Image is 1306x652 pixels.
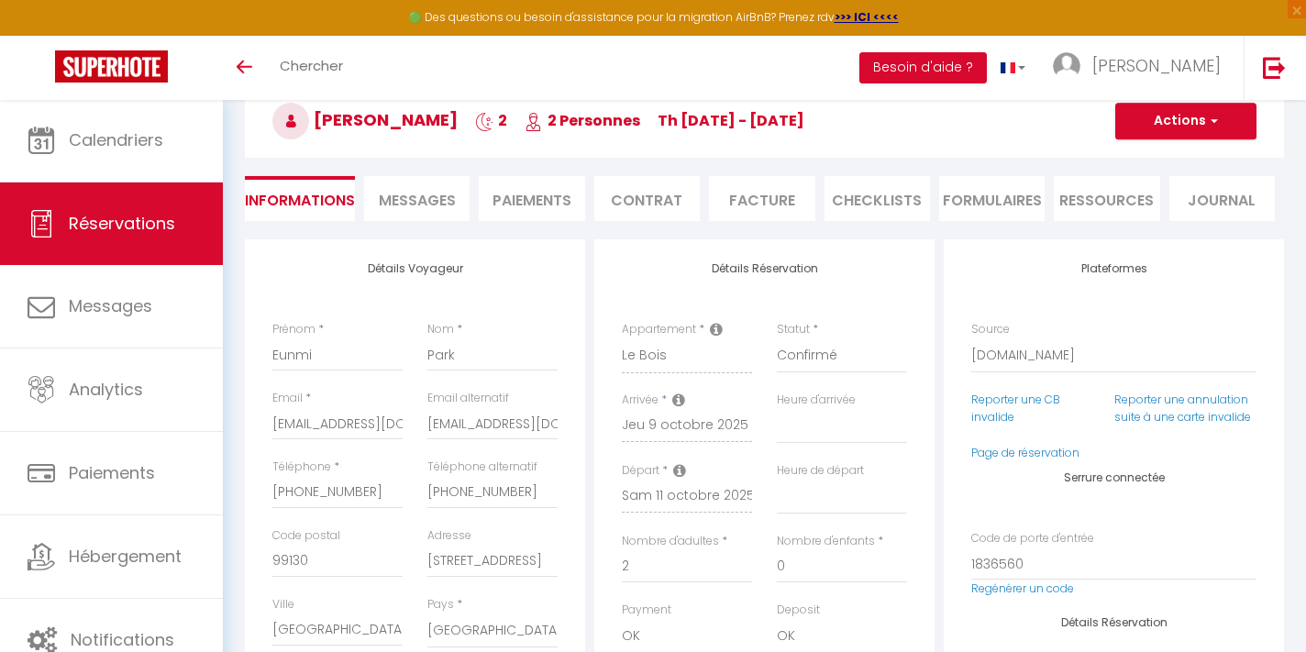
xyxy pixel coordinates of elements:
span: Analytics [69,378,143,401]
a: Page de réservation [971,445,1079,460]
label: Départ [622,462,659,480]
label: Téléphone alternatif [427,459,537,476]
label: Payment [622,602,671,619]
h4: Plateformes [971,262,1256,275]
label: Téléphone [272,459,331,476]
a: Chercher [266,36,357,100]
a: Regénérer un code [971,580,1074,596]
label: Source [971,321,1010,338]
span: Calendriers [69,128,163,151]
label: Nom [427,321,454,338]
a: Reporter une CB invalide [971,392,1060,425]
h4: Détails Voyageur [272,262,558,275]
span: Hébergement [69,545,182,568]
span: Messages [69,294,152,317]
li: Informations [245,176,355,221]
img: ... [1053,52,1080,80]
label: Ville [272,596,294,613]
label: Heure de départ [777,462,864,480]
button: Actions [1115,103,1256,139]
span: Th [DATE] - [DATE] [658,110,804,131]
li: Ressources [1054,176,1159,221]
li: Facture [709,176,814,221]
label: Prénom [272,321,315,338]
li: Paiements [479,176,584,221]
label: Heure d'arrivée [777,392,856,409]
label: Code postal [272,527,340,545]
h4: Détails Réservation [622,262,907,275]
a: Reporter une annulation suite à une carte invalide [1114,392,1251,425]
button: Besoin d'aide ? [859,52,987,83]
span: [PERSON_NAME] [272,108,458,131]
label: Adresse [427,527,471,545]
span: [PERSON_NAME] [1092,54,1221,77]
a: >>> ICI <<<< [835,9,899,25]
a: ... [PERSON_NAME] [1039,36,1244,100]
label: Arrivée [622,392,659,409]
span: 2 [475,110,507,131]
li: Contrat [594,176,700,221]
span: Messages [379,190,456,211]
label: Statut [777,321,810,338]
img: Super Booking [55,50,168,83]
span: Chercher [280,56,343,75]
span: Réservations [69,212,175,235]
li: CHECKLISTS [825,176,930,221]
label: Appartement [622,321,696,338]
label: Code de porte d'entrée [971,530,1094,547]
label: Pays [427,596,454,613]
label: Email [272,390,303,407]
img: logout [1263,56,1286,79]
label: Nombre d'enfants [777,533,875,550]
span: 2 Personnes [525,110,640,131]
label: Email alternatif [427,390,509,407]
li: Journal [1169,176,1275,221]
span: Paiements [69,461,155,484]
label: Nombre d'adultes [622,533,719,550]
label: Deposit [777,602,820,619]
h4: Détails Réservation [971,616,1256,629]
li: FORMULAIRES [939,176,1045,221]
span: Notifications [71,628,174,651]
h4: Serrure connectée [971,471,1256,484]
